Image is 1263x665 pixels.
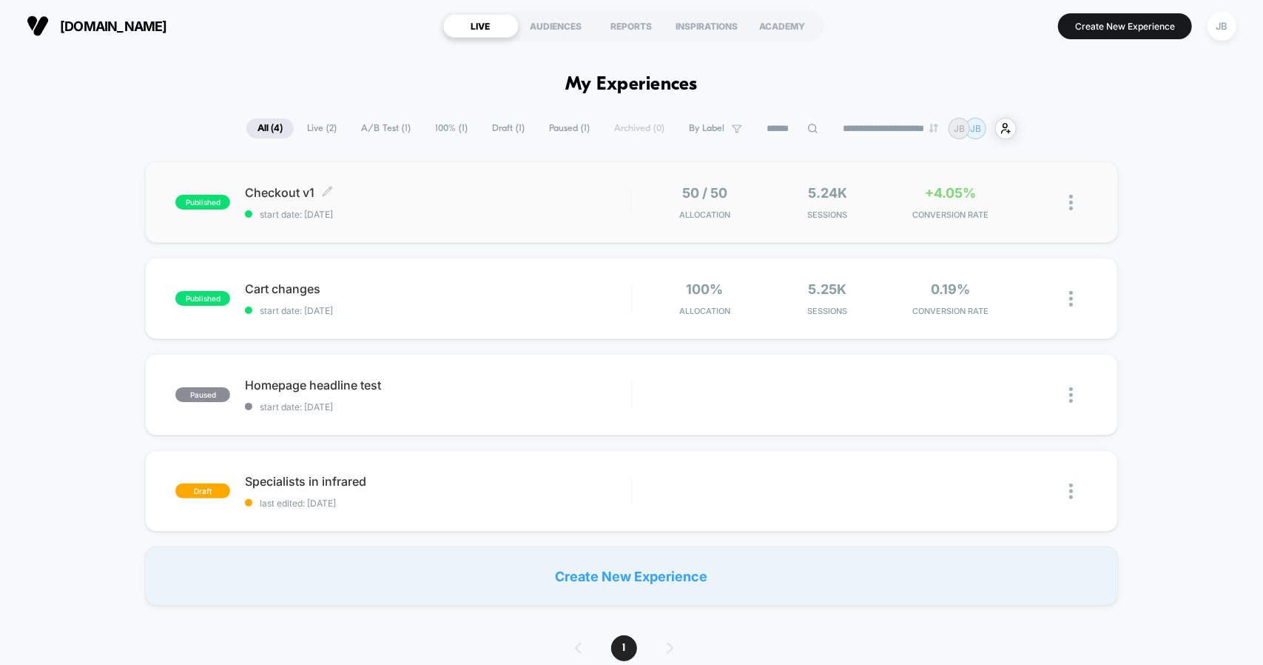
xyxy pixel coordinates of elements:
[682,185,727,201] span: 50 / 50
[970,123,981,134] p: JB
[296,118,348,138] span: Live ( 2 )
[769,306,885,316] span: Sessions
[670,14,745,38] div: INSPIRATIONS
[1069,291,1073,307] img: close
[1208,12,1236,41] div: JB
[145,547,1117,606] div: Create New Experience
[60,19,167,34] span: [DOMAIN_NAME]
[925,185,976,201] span: +4.05%
[245,378,630,392] span: Homepage headline test
[892,210,1008,220] span: CONVERSION RATE
[594,14,670,38] div: REPORTS
[175,484,230,498] span: draft
[22,14,172,38] button: [DOMAIN_NAME]
[481,118,536,138] span: Draft ( 1 )
[1203,11,1241,41] button: JB
[245,474,630,489] span: Specialists in infrared
[245,281,630,296] span: Cart changes
[350,118,422,138] span: A/B Test ( 1 )
[929,124,938,133] img: end
[1058,13,1192,39] button: Create New Experience
[246,118,294,138] span: All ( 4 )
[175,387,230,402] span: paused
[245,209,630,220] span: start date: [DATE]
[679,210,730,220] span: Allocation
[519,14,594,38] div: AUDIENCES
[808,185,847,201] span: 5.24k
[1069,195,1073,210] img: close
[689,123,724,134] span: By Label
[245,401,630,412] span: start date: [DATE]
[245,305,630,316] span: start date: [DATE]
[538,118,601,138] span: Paused ( 1 )
[686,281,723,297] span: 100%
[424,118,479,138] span: 100% ( 1 )
[565,74,698,96] h1: My Experiences
[611,635,637,661] span: 1
[245,185,630,200] span: Checkout v1
[27,15,49,37] img: Visually logo
[892,306,1008,316] span: CONVERSION RATE
[443,14,519,38] div: LIVE
[745,14,821,38] div: ACADEMY
[808,281,846,297] span: 5.25k
[954,123,965,134] p: JB
[245,498,630,509] span: last edited: [DATE]
[1069,484,1073,499] img: close
[175,291,230,306] span: published
[679,306,730,316] span: Allocation
[175,195,230,210] span: published
[931,281,970,297] span: 0.19%
[769,210,885,220] span: Sessions
[1069,387,1073,403] img: close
